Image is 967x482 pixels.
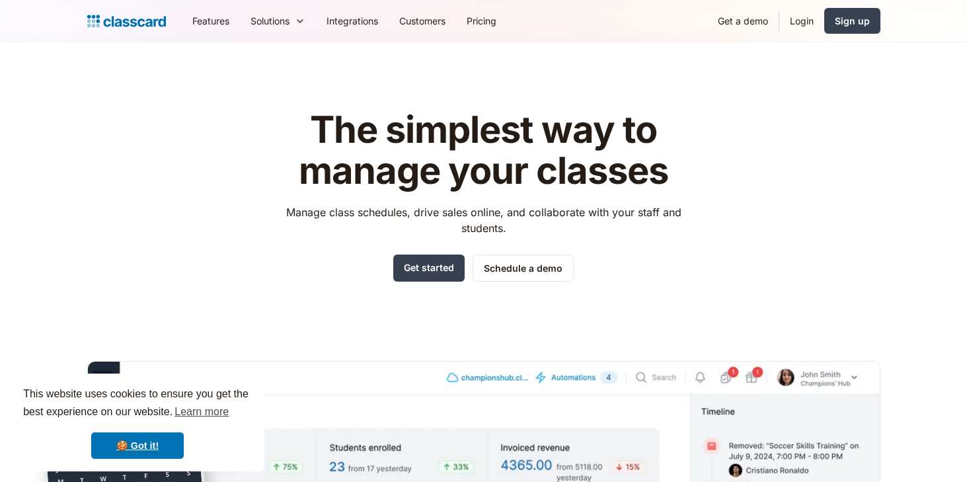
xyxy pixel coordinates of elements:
[274,204,693,236] p: Manage class schedules, drive sales online, and collaborate with your staff and students.
[316,6,389,36] a: Integrations
[251,14,290,28] div: Solutions
[274,110,693,191] h1: The simplest way to manage your classes
[456,6,507,36] a: Pricing
[87,12,166,30] a: Logo
[91,432,184,459] a: dismiss cookie message
[389,6,456,36] a: Customers
[11,374,264,471] div: cookieconsent
[23,386,252,422] span: This website uses cookies to ensure you get the best experience on our website.
[182,6,240,36] a: Features
[824,8,880,34] a: Sign up
[393,255,465,282] a: Get started
[835,14,870,28] div: Sign up
[240,6,316,36] div: Solutions
[779,6,824,36] a: Login
[473,255,574,282] a: Schedule a demo
[707,6,779,36] a: Get a demo
[173,402,231,422] a: learn more about cookies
